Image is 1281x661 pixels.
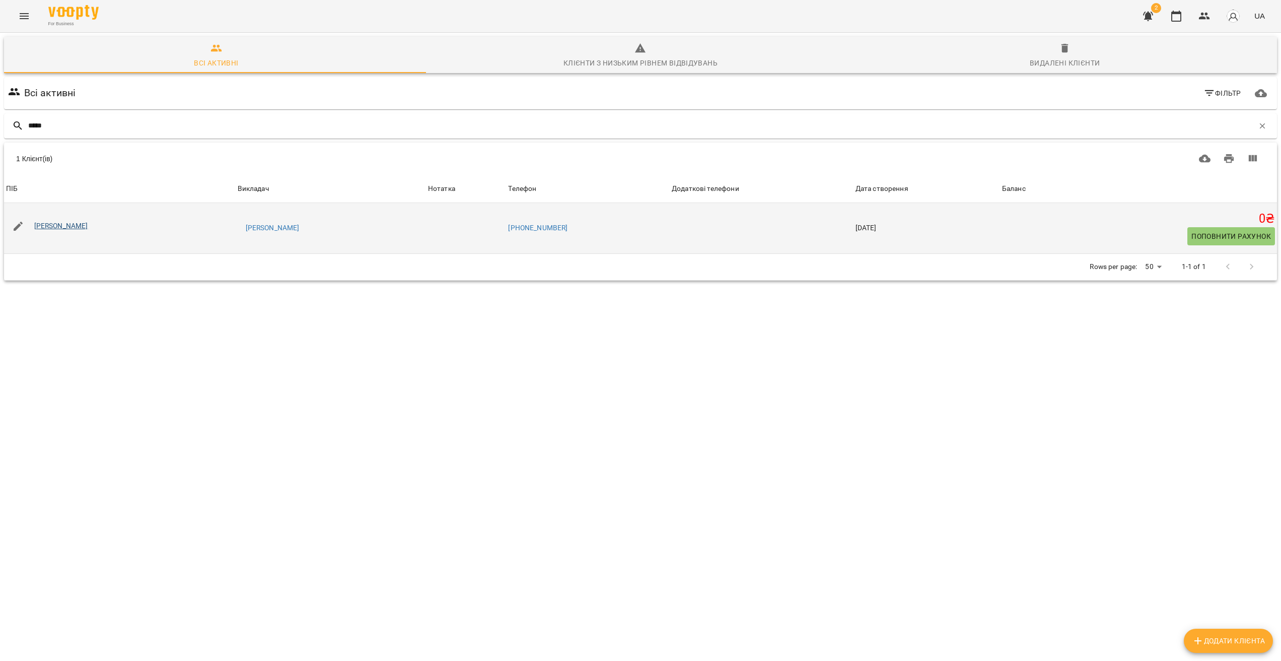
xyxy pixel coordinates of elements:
td: [DATE] [853,203,1000,253]
span: For Business [48,21,99,27]
span: Дата створення [856,183,998,195]
button: Поповнити рахунок [1187,227,1275,245]
span: 2 [1151,3,1161,13]
div: Sort [1002,183,1026,195]
span: Баланс [1002,183,1275,195]
p: Rows per page: [1090,262,1137,272]
div: Телефон [508,183,536,195]
div: Видалені клієнти [1030,57,1100,69]
img: avatar_s.png [1226,9,1240,23]
span: Телефон [508,183,668,195]
div: Sort [238,183,269,195]
div: Всі активні [194,57,238,69]
div: Викладач [238,183,269,195]
div: Додаткові телефони [672,183,739,195]
div: Клієнти з низьким рівнем відвідувань [563,57,718,69]
div: Нотатка [428,183,505,195]
a: [PERSON_NAME] [246,223,300,233]
div: 1 Клієнт(ів) [16,154,623,164]
div: ПІБ [6,183,18,195]
img: Voopty Logo [48,5,99,20]
span: Викладач [238,183,424,195]
span: UA [1254,11,1265,21]
span: ПІБ [6,183,234,195]
button: UA [1250,7,1269,25]
button: Menu [12,4,36,28]
button: Друк [1217,147,1241,171]
div: Дата створення [856,183,908,195]
button: Вигляд колонок [1241,147,1265,171]
div: Table Toolbar [4,143,1277,175]
span: Додаткові телефони [672,183,851,195]
div: Sort [508,183,536,195]
h6: Всі активні [24,85,76,101]
a: [PHONE_NUMBER] [508,224,567,232]
button: Завантажити CSV [1193,147,1217,171]
span: Фільтр [1203,87,1241,99]
div: Sort [856,183,908,195]
button: Фільтр [1199,84,1245,102]
div: Sort [6,183,18,195]
a: [PERSON_NAME] [34,222,88,230]
p: 1-1 of 1 [1182,262,1206,272]
span: Поповнити рахунок [1191,230,1271,242]
div: Sort [672,183,739,195]
div: Баланс [1002,183,1026,195]
h5: 0 ₴ [1002,211,1275,227]
div: 50 [1141,259,1165,274]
